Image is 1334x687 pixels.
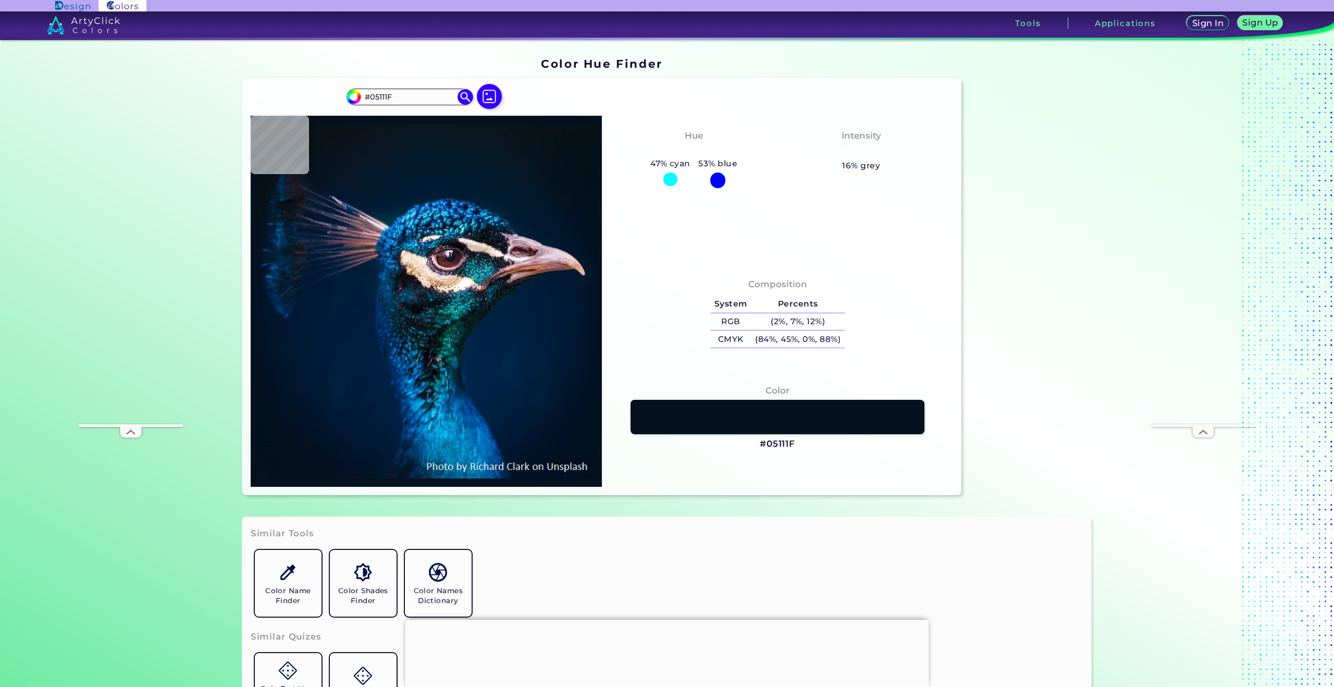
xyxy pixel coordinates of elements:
[1095,19,1156,27] h3: Applications
[1193,19,1222,28] h5: Sign In
[710,313,751,330] h5: RGB
[251,631,322,643] h3: Similar Quizes
[259,586,317,606] h5: Color Name Finder
[458,89,473,105] img: icon search
[751,330,845,348] h5: (84%, 45%, 0%, 88%)
[842,128,881,143] h4: Intensity
[1151,112,1255,424] iframe: Advertisement
[1015,19,1041,27] h3: Tools
[765,383,789,398] h4: Color
[47,16,120,34] img: logo_artyclick_colors_white.svg
[760,438,795,450] h3: #05111F
[1243,19,1277,27] h5: Sign Up
[354,563,372,581] img: icon_color_shades.svg
[1239,16,1282,30] a: Sign Up
[842,159,880,173] h5: 16% grey
[685,128,703,143] h4: Hue
[695,157,742,170] h5: 53% blue
[256,121,597,482] img: img_pavlin.jpg
[405,620,929,684] iframe: Advertisement
[477,84,502,109] img: icon picture
[279,563,297,581] img: icon_color_name_finder.svg
[361,90,458,104] input: type color..
[710,330,751,348] h5: CMYK
[664,145,723,157] h3: Cyan-Blue
[751,313,845,330] h5: (2%, 7%, 12%)
[429,563,447,581] img: icon_color_names_dictionary.svg
[79,112,183,424] iframe: Advertisement
[401,546,476,621] a: Color Names Dictionary
[1188,16,1228,30] a: Sign In
[646,157,694,170] h5: 47% cyan
[326,546,401,621] a: Color Shades Finder
[251,546,326,621] a: Color Name Finder
[354,667,372,685] img: icon_game.svg
[55,1,90,11] img: ArtyClick Design logo
[251,527,314,540] h3: Similar Tools
[409,586,467,606] h5: Color Names Dictionary
[334,586,392,606] h5: Color Shades Finder
[748,277,807,292] h4: Composition
[966,54,1096,499] iframe: Advertisement
[279,661,297,680] img: icon_game.svg
[541,56,662,71] h1: Color Hue Finder
[751,296,845,313] h5: Percents
[710,296,751,313] h5: System
[834,145,889,157] h3: Moderate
